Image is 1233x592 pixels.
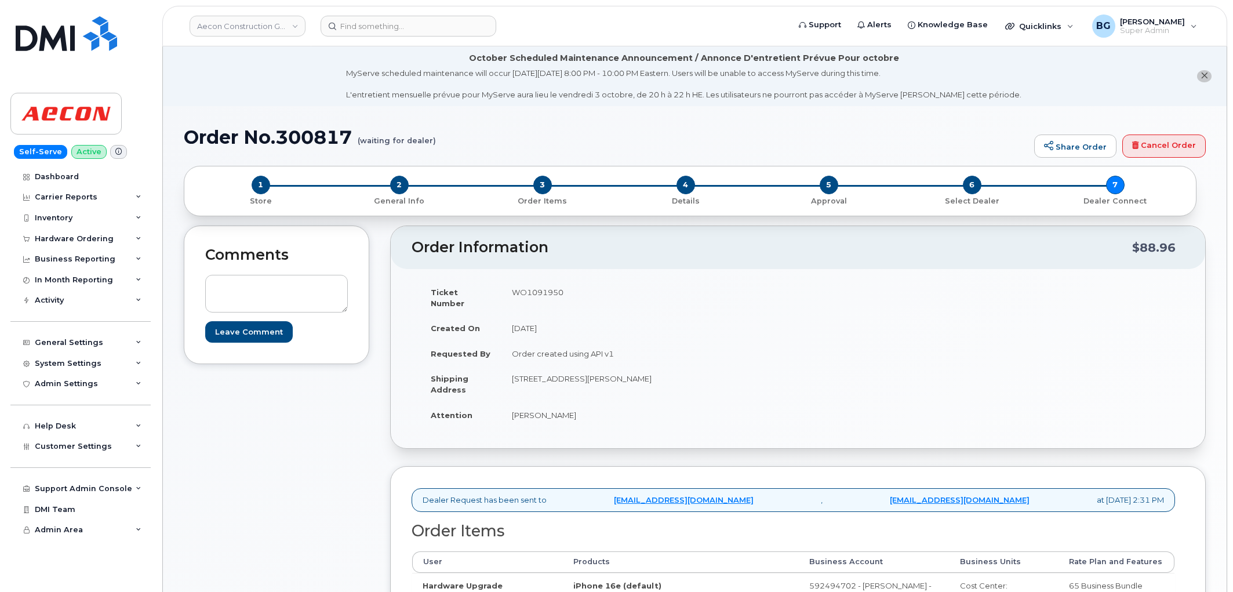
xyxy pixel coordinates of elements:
[573,581,661,590] strong: iPhone 16e (default)
[346,68,1021,100] div: MyServe scheduled maintenance will occur [DATE][DATE] 8:00 PM - 10:00 PM Eastern. Users will be u...
[1197,70,1212,82] button: close notification
[194,194,328,206] a: 1 Store
[412,551,563,572] th: User
[198,196,323,206] p: Store
[1132,237,1176,259] div: $88.96
[328,194,471,206] a: 2 General Info
[412,522,1175,540] h2: Order Items
[358,127,436,145] small: (waiting for dealer)
[423,581,503,590] strong: Hardware Upgrade
[431,411,472,420] strong: Attention
[205,247,348,263] h2: Comments
[390,176,409,194] span: 2
[563,551,799,572] th: Products
[963,176,981,194] span: 6
[431,288,464,308] strong: Ticket Number
[431,374,468,394] strong: Shipping Address
[252,176,270,194] span: 1
[676,176,695,194] span: 4
[412,488,1175,512] div: Dealer Request has been sent to , at [DATE] 2:31 PM
[501,315,790,341] td: [DATE]
[1059,551,1174,572] th: Rate Plan and Features
[905,196,1039,206] p: Select Dealer
[533,176,552,194] span: 3
[1122,135,1206,158] a: Cancel Order
[205,321,293,343] input: Leave Comment
[475,196,609,206] p: Order Items
[799,551,950,572] th: Business Account
[184,127,1028,147] h1: Order No.300817
[501,366,790,402] td: [STREET_ADDRESS][PERSON_NAME]
[614,194,757,206] a: 4 Details
[619,196,752,206] p: Details
[890,495,1030,506] a: [EMAIL_ADDRESS][DOMAIN_NAME]
[431,349,490,358] strong: Requested By
[900,194,1043,206] a: 6 Select Dealer
[501,279,790,315] td: WO1091950
[820,176,838,194] span: 5
[501,341,790,366] td: Order created using API v1
[469,52,899,64] div: October Scheduled Maintenance Announcement / Annonce D'entretient Prévue Pour octobre
[757,194,900,206] a: 5 Approval
[501,402,790,428] td: [PERSON_NAME]
[762,196,896,206] p: Approval
[614,495,754,506] a: [EMAIL_ADDRESS][DOMAIN_NAME]
[950,551,1059,572] th: Business Units
[412,239,1132,256] h2: Order Information
[332,196,466,206] p: General Info
[471,194,614,206] a: 3 Order Items
[1034,135,1116,158] a: Share Order
[431,324,480,333] strong: Created On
